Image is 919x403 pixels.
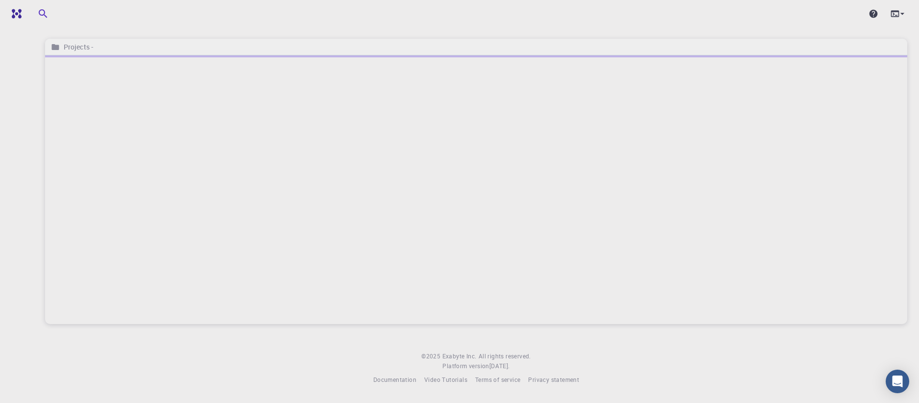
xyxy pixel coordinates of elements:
[475,376,520,383] span: Terms of service
[479,352,531,361] span: All rights reserved.
[489,361,510,371] a: [DATE].
[442,361,489,371] span: Platform version
[528,375,579,385] a: Privacy statement
[424,376,467,383] span: Video Tutorials
[373,375,416,385] a: Documentation
[60,42,94,52] h6: Projects -
[442,352,477,361] a: Exabyte Inc.
[442,352,477,360] span: Exabyte Inc.
[475,375,520,385] a: Terms of service
[49,42,96,52] nav: breadcrumb
[886,370,909,393] div: Open Intercom Messenger
[424,375,467,385] a: Video Tutorials
[421,352,442,361] span: © 2025
[373,376,416,383] span: Documentation
[528,376,579,383] span: Privacy statement
[8,9,22,19] img: logo
[489,362,510,370] span: [DATE] .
